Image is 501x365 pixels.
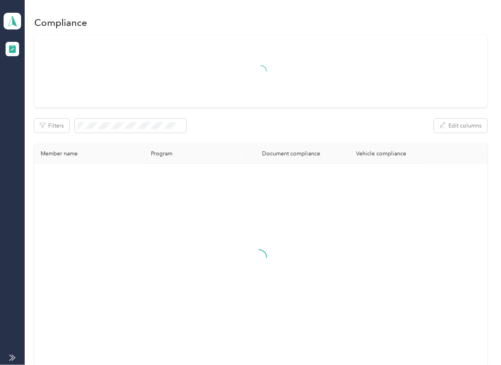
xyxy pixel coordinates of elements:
th: Member name [34,144,145,164]
div: Vehicle compliance [342,150,419,157]
button: Edit columns [434,119,487,133]
div: Document compliance [253,150,330,157]
iframe: Everlance-gr Chat Button Frame [456,320,501,365]
button: Filters [34,119,69,133]
th: Program [145,144,247,164]
h1: Compliance [34,18,87,27]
